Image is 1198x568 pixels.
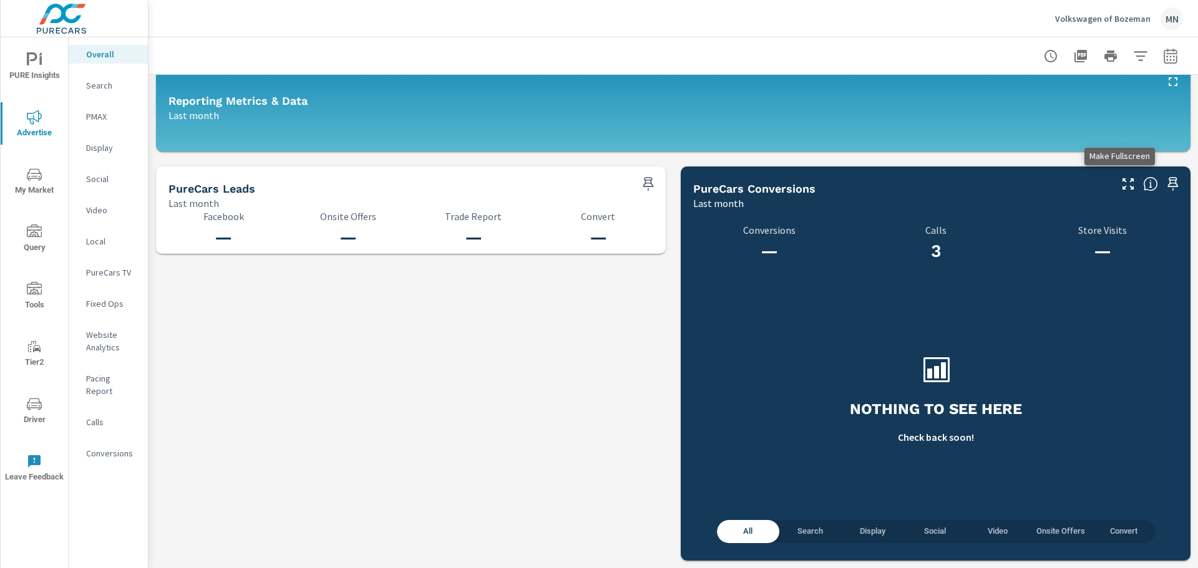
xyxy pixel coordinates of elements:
[4,52,64,83] span: PURE Insights
[4,110,64,140] span: Advertise
[543,227,653,248] h3: —
[69,369,148,400] div: Pacing Report
[69,263,148,282] div: PureCars TV
[168,182,255,195] h5: PureCars Leads
[1019,224,1186,236] p: Store Visits
[86,329,138,354] p: Website Analytics
[86,372,138,397] p: Pacing Report
[724,524,772,539] span: All
[168,227,278,248] h3: —
[1055,13,1151,24] p: Volkswagen of Bozeman
[69,325,148,357] div: Website Analytics
[86,204,138,216] p: Video
[69,107,148,126] div: PMAX
[850,398,1022,420] h3: Nothing to see here
[86,173,138,185] p: Social
[69,170,148,188] div: Social
[4,397,64,427] span: Driver
[86,48,138,60] p: Overall
[974,524,1021,539] span: Video
[1100,524,1147,539] span: Convert
[543,211,653,222] p: Convert
[293,211,403,222] p: Onsite Offers
[4,167,64,198] span: My Market
[1163,72,1183,92] button: Maximize Widget
[1019,241,1186,262] h3: —
[168,211,278,222] p: Facebook
[69,201,148,219] div: Video
[168,94,308,107] h5: Reporting Metrics & Data
[912,524,959,539] span: Social
[69,45,148,64] div: Overall
[1068,44,1093,69] button: "Export Report to PDF"
[1,37,68,496] div: nav menu
[638,174,658,194] span: Save this to your personalized report
[4,454,64,484] span: Leave Feedback
[849,524,897,539] span: Display
[69,413,148,431] div: Calls
[4,339,64,370] span: Tier2
[860,241,1011,262] h3: 3
[86,416,138,428] p: Calls
[86,110,138,123] p: PMAX
[86,142,138,154] p: Display
[168,108,219,123] p: Last month
[69,444,148,463] div: Conversions
[86,235,138,248] p: Local
[293,227,403,248] h3: —
[4,282,64,312] span: Tools
[860,224,1011,236] p: Calls
[4,224,64,255] span: Query
[1143,176,1158,191] span: Understand conversion over the selected time range.
[86,447,138,460] p: Conversions
[787,524,834,539] span: Search
[693,224,845,236] p: Conversions
[69,294,148,313] div: Fixed Ops
[898,430,974,445] p: Check back soon!
[69,138,148,157] div: Display
[86,297,138,310] p: Fixed Ops
[69,232,148,251] div: Local
[86,266,138,279] p: PureCars TV
[419,227,528,248] h3: —
[693,182,816,195] h5: PureCars Conversions
[69,76,148,95] div: Search
[86,79,138,92] p: Search
[168,196,219,211] p: Last month
[693,196,744,211] p: Last month
[1161,7,1183,30] div: MN
[1036,524,1085,539] span: Onsite Offers
[1158,44,1183,69] button: Select Date Range
[1128,44,1153,69] button: Apply Filters
[693,241,845,262] h3: —
[419,211,528,222] p: Trade Report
